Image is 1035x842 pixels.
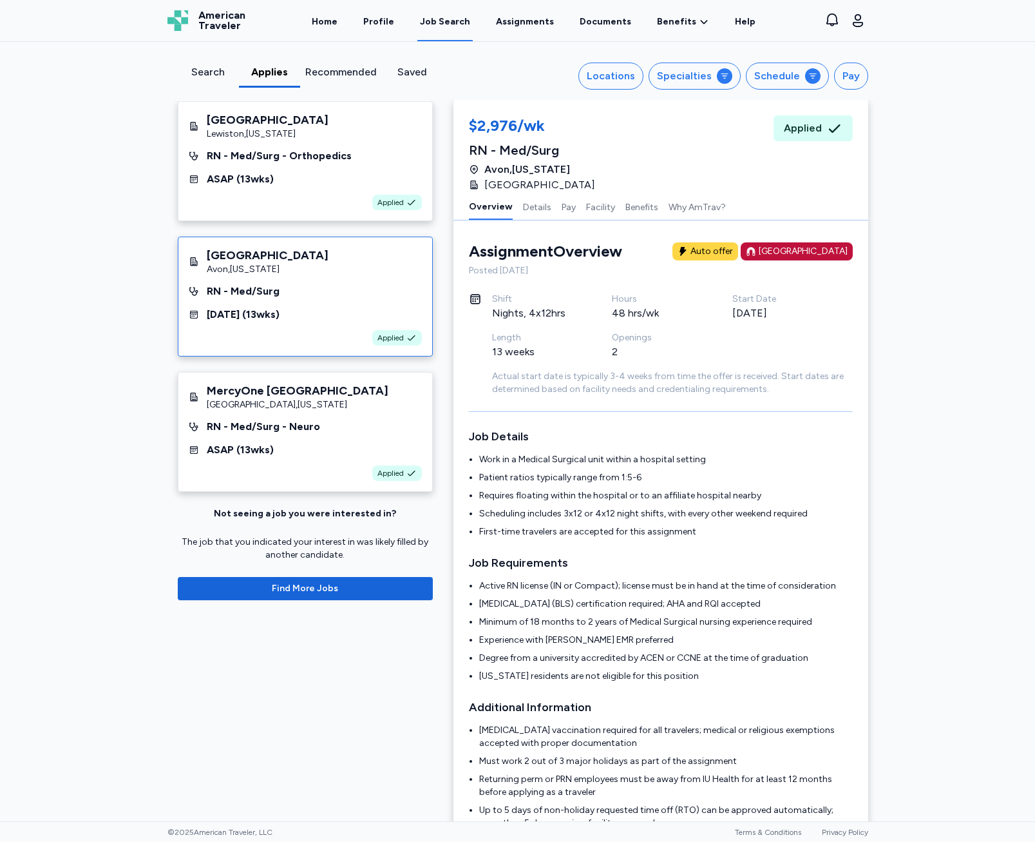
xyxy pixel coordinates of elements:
a: Privacy Policy [822,828,868,837]
span: Avon , [US_STATE] [484,162,570,177]
div: [GEOGRAPHIC_DATA] [207,248,328,263]
div: Pay [842,68,860,84]
h3: Additional Information [469,698,853,716]
li: [MEDICAL_DATA] vaccination required for all travelers; medical or religious exemptions accepted w... [479,724,853,750]
button: Specialties [649,63,741,90]
a: Terms & Conditions [735,828,801,837]
div: Avon , [US_STATE] [207,263,328,276]
button: Pay [562,193,576,220]
button: Schedule [746,63,829,90]
div: ASAP ( 13 wks) [207,171,274,187]
li: Minimum of 18 months to 2 years of Medical Surgical nursing experience required [479,616,853,629]
div: Nights, 4x12hrs [492,306,582,321]
div: RN - Med/Surg - Neuro [207,419,320,435]
div: Length [492,331,582,344]
a: Benefits [657,15,709,28]
div: Applies [244,64,295,80]
a: Job Search [417,1,473,41]
button: Overview [469,193,513,220]
div: Assignment Overview [469,241,622,262]
li: Up to 5 days of non-holiday requested time off (RTO) can be approved automatically; more than 5 d... [479,804,853,830]
div: Recommended [305,64,377,80]
div: Openings [612,331,701,344]
div: Posted [DATE] [469,264,853,277]
button: Benefits [625,193,658,220]
div: RN - Med/Surg - Orthopedics [207,148,352,164]
span: Applied [377,333,404,343]
li: Must work 2 out of 3 major holidays as part of the assignment [479,755,853,768]
div: Saved [387,64,438,80]
button: Find More Jobs [178,577,433,600]
div: ASAP ( 13 wks) [207,442,274,458]
div: Hours [612,293,701,306]
div: [DATE] ( 13 wks) [207,307,280,322]
div: [DATE] [732,306,822,321]
div: RN - Med/Surg [469,141,603,159]
li: [MEDICAL_DATA] (BLS) certification required; AHA and RQI accepted [479,598,853,611]
span: Benefits [657,15,696,28]
span: Applied [784,121,822,136]
button: Details [523,193,551,220]
div: Specialties [657,68,712,84]
div: Shift [492,293,582,306]
div: Auto offer [690,245,733,258]
span: Find More Jobs [272,582,338,595]
li: Returning perm or PRN employees must be away from IU Health for at least 12 months before applyin... [479,773,853,799]
div: 48 hrs/wk [612,306,701,321]
h3: Job Details [469,427,853,445]
button: Pay [834,63,868,90]
div: [GEOGRAPHIC_DATA] [759,245,848,258]
div: Job Search [420,15,470,28]
li: Work in a Medical Surgical unit within a hospital setting [479,453,853,466]
div: Not seeing a job you were interested in? [214,507,396,520]
div: Search [183,64,234,80]
div: [GEOGRAPHIC_DATA] [207,112,328,128]
div: Start Date [732,293,822,306]
button: Facility [586,193,615,220]
div: Lewiston , [US_STATE] [207,128,328,141]
span: Applied [377,468,404,478]
span: Applied [377,197,404,208]
div: 13 weeks [492,344,582,360]
li: Active RN license (IN or Compact); license must be in hand at the time of consideration [479,580,853,592]
div: Locations [587,68,635,84]
li: Experience with [PERSON_NAME] EMR preferred [479,634,853,647]
div: RN - Med/Surg [207,284,280,299]
button: Why AmTrav? [669,193,726,220]
li: Degree from a university accredited by ACEN or CCNE at the time of graduation [479,652,853,665]
span: [GEOGRAPHIC_DATA] [484,177,595,193]
li: First-time travelers are accepted for this assignment [479,525,853,538]
div: 2 [612,344,701,360]
div: MercyOne [GEOGRAPHIC_DATA] [207,383,388,398]
div: The job that you indicated your interest in was likely filled by another candidate. [178,536,433,562]
span: © 2025 American Traveler, LLC [167,827,272,837]
span: American Traveler [198,10,245,31]
div: $2,976/wk [469,115,603,139]
li: Patient ratios typically range from 1:5-6 [479,471,853,484]
div: Schedule [754,68,800,84]
button: Locations [578,63,643,90]
div: [GEOGRAPHIC_DATA] , [US_STATE] [207,398,388,411]
li: Requires floating within the hospital or to an affiliate hospital nearby [479,489,853,502]
h3: Job Requirements [469,554,853,572]
li: Scheduling includes 3x12 or 4x12 night shifts, with every other weekend required [479,507,853,520]
img: Logo [167,10,188,31]
div: Actual start date is typically 3-4 weeks from time the offer is received. Start dates are determi... [492,370,853,396]
li: [US_STATE] residents are not eligible for this position [479,670,853,683]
